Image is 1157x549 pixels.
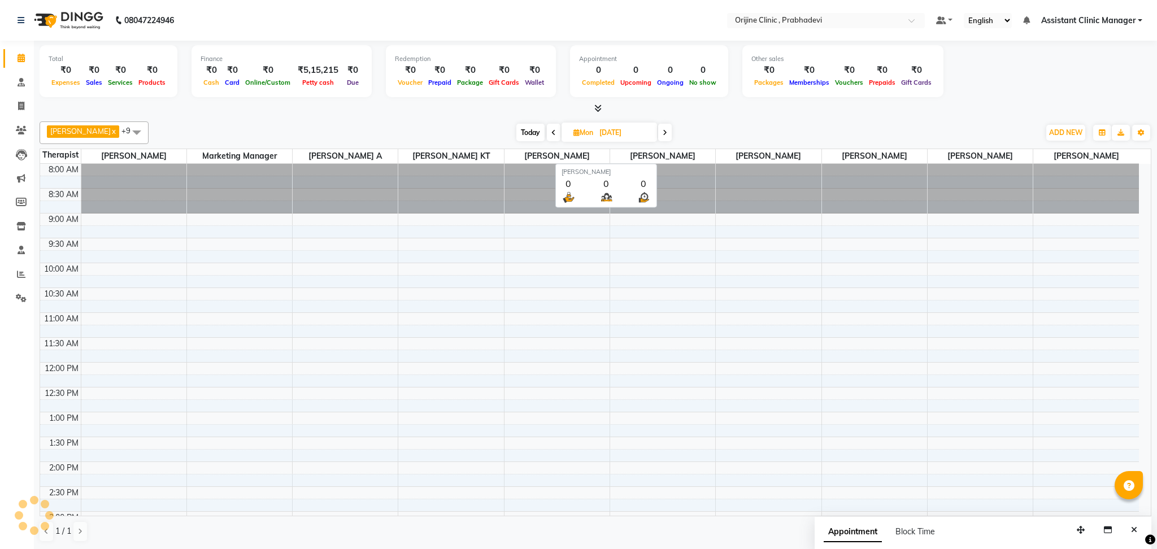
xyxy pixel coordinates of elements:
span: Completed [579,79,617,86]
span: Memberships [786,79,832,86]
div: 0 [562,176,576,190]
span: Marketing Manager [187,149,292,163]
div: ₹0 [242,64,293,77]
span: [PERSON_NAME] [1033,149,1139,163]
img: wait_time.png [637,190,651,204]
span: Package [454,79,486,86]
span: Upcoming [617,79,654,86]
span: 1 / 1 [55,525,71,537]
div: 1:00 PM [47,412,81,424]
div: 0 [617,64,654,77]
div: Redemption [395,54,547,64]
span: Services [105,79,136,86]
div: ₹0 [343,64,363,77]
span: [PERSON_NAME] A [293,149,398,163]
span: Sales [83,79,105,86]
span: Mon [571,128,596,137]
div: 10:30 AM [42,288,81,300]
span: Prepaids [866,79,898,86]
div: ₹0 [136,64,168,77]
span: Gift Cards [486,79,522,86]
a: x [111,127,116,136]
span: Cash [201,79,222,86]
div: 8:00 AM [46,164,81,176]
div: ₹0 [486,64,522,77]
div: 0 [654,64,686,77]
span: Card [222,79,242,86]
span: [PERSON_NAME] KT [398,149,503,163]
div: 0 [686,64,719,77]
div: ₹0 [222,64,242,77]
div: ₹0 [454,64,486,77]
span: Today [516,124,545,141]
img: serve.png [562,190,576,204]
span: Assistant Clinic Manager [1041,15,1136,27]
span: Voucher [395,79,425,86]
div: 0 [637,176,651,190]
div: ₹0 [522,64,547,77]
div: 9:30 AM [46,238,81,250]
div: ₹0 [395,64,425,77]
div: 1:30 PM [47,437,81,449]
span: Appointment [824,522,882,542]
div: ₹0 [786,64,832,77]
div: 3:00 PM [47,512,81,524]
span: Packages [751,79,786,86]
span: [PERSON_NAME] [504,149,610,163]
span: Gift Cards [898,79,934,86]
div: Therapist [40,149,81,161]
span: [PERSON_NAME] [50,127,111,136]
div: Finance [201,54,363,64]
div: 2:00 PM [47,462,81,474]
span: [PERSON_NAME] [928,149,1033,163]
div: 10:00 AM [42,263,81,275]
div: ₹5,15,215 [293,64,343,77]
div: ₹0 [898,64,934,77]
span: Online/Custom [242,79,293,86]
div: [PERSON_NAME] [562,167,651,177]
div: 0 [599,176,613,190]
span: Expenses [49,79,83,86]
div: 12:30 PM [42,387,81,399]
div: ₹0 [49,64,83,77]
span: [PERSON_NAME] [610,149,715,163]
div: 11:00 AM [42,313,81,325]
span: [PERSON_NAME] [716,149,821,163]
span: No show [686,79,719,86]
input: 2025-10-06 [596,124,653,141]
div: 0 [579,64,617,77]
button: Close [1126,521,1142,539]
div: ₹0 [83,64,105,77]
span: +9 [121,126,139,135]
span: Products [136,79,168,86]
span: ADD NEW [1049,128,1082,137]
div: 12:00 PM [42,363,81,374]
div: Total [49,54,168,64]
span: [PERSON_NAME] [81,149,186,163]
div: 11:30 AM [42,338,81,350]
div: ₹0 [105,64,136,77]
div: Appointment [579,54,719,64]
img: logo [29,5,106,36]
div: ₹0 [832,64,866,77]
div: ₹0 [866,64,898,77]
div: ₹0 [751,64,786,77]
span: Petty cash [299,79,337,86]
span: Block Time [895,526,935,537]
span: Prepaid [425,79,454,86]
div: Other sales [751,54,934,64]
button: ADD NEW [1046,125,1085,141]
div: 2:30 PM [47,487,81,499]
span: Due [344,79,362,86]
span: [PERSON_NAME] [822,149,927,163]
span: Vouchers [832,79,866,86]
b: 08047224946 [124,5,174,36]
div: ₹0 [425,64,454,77]
div: 8:30 AM [46,189,81,201]
div: ₹0 [201,64,222,77]
div: 9:00 AM [46,213,81,225]
span: Ongoing [654,79,686,86]
img: queue.png [599,190,613,204]
span: Wallet [522,79,547,86]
